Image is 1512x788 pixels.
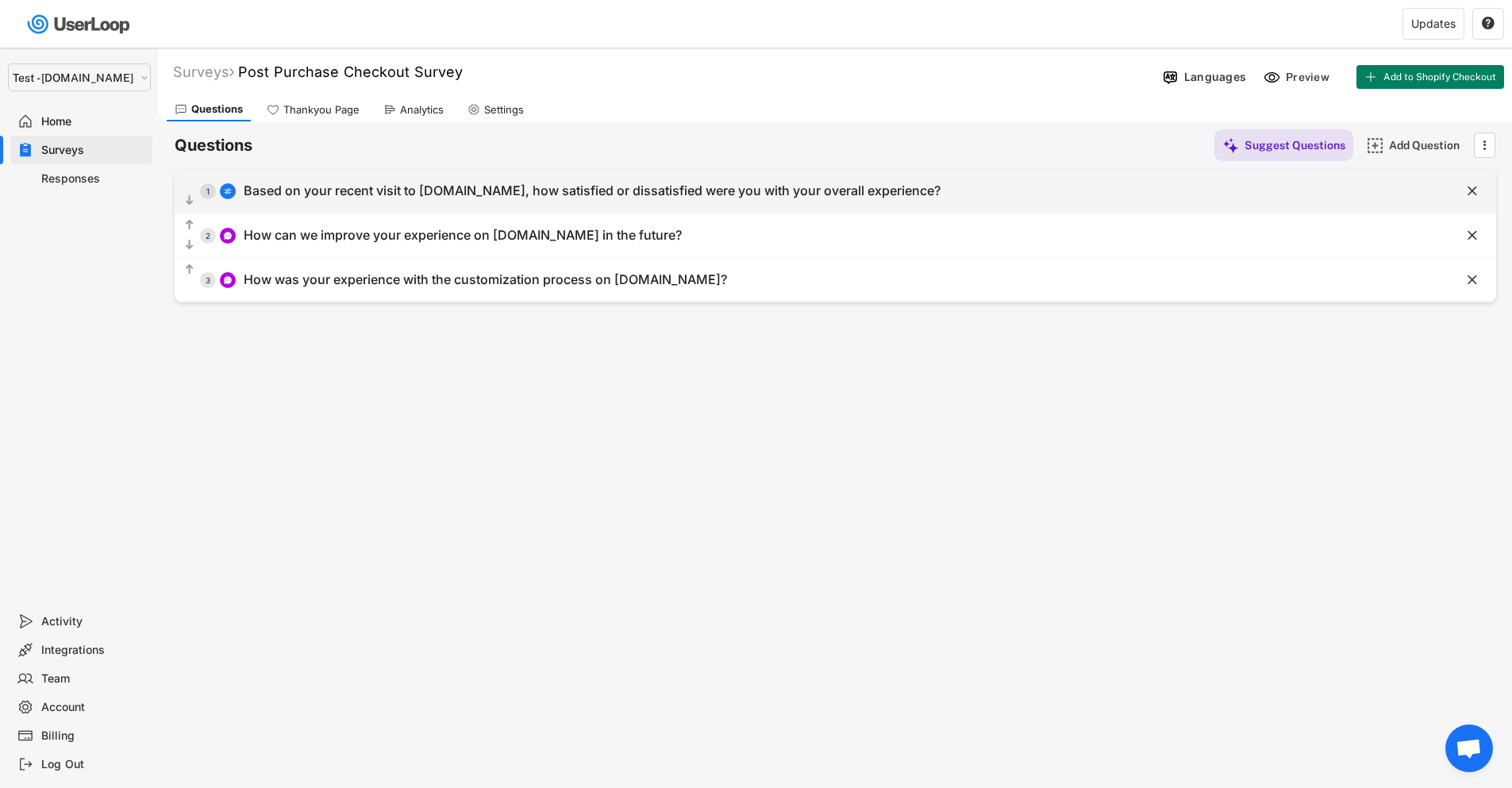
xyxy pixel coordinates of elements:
button:  [1476,133,1492,157]
button:  [183,217,196,233]
button:  [183,237,196,253]
div: Updates [1411,18,1456,29]
div: Preview [1286,70,1333,84]
img: ConversationMinor.svg [223,231,233,240]
text:  [186,238,194,252]
div: Open chat [1445,725,1493,772]
div: How was your experience with the customization process on [DOMAIN_NAME]? [244,271,727,288]
div: Surveys [173,63,234,81]
font: Post Purchase Checkout Survey [238,63,463,80]
button:  [1481,17,1495,31]
div: Home [41,114,146,129]
div: Thankyou Page [283,103,360,117]
div: Log Out [41,757,146,772]
div: How can we improve your experience on [DOMAIN_NAME] in the future? [244,227,682,244]
img: MagicMajor%20%28Purple%29.svg [1222,137,1239,154]
text:  [186,218,194,232]
text:  [1482,16,1495,30]
div: Account [41,700,146,715]
button:  [1464,183,1480,199]
div: Based on your recent visit to [DOMAIN_NAME], how satisfied or dissatisfied were you with your ove... [244,183,941,199]
div: Integrations [41,643,146,658]
img: AddMajor.svg [1367,137,1383,154]
button:  [183,262,196,278]
div: Suggest Questions [1245,138,1345,152]
div: Analytics [400,103,444,117]
button:  [1464,228,1480,244]
img: Language%20Icon.svg [1162,69,1179,86]
text:  [186,263,194,276]
div: Languages [1184,70,1246,84]
div: Surveys [41,143,146,158]
div: Add Question [1389,138,1468,152]
button:  [183,193,196,209]
text:  [1468,183,1477,199]
div: Billing [41,728,146,744]
div: Activity [41,614,146,629]
text:  [1468,227,1477,244]
button:  [1464,272,1480,288]
text:  [186,194,194,207]
text:  [1483,136,1487,153]
div: 2 [200,232,216,240]
div: 3 [200,276,216,284]
div: Team [41,671,146,686]
text:  [1468,271,1477,288]
img: userloop-logo-01.svg [24,8,136,40]
h6: Questions [175,135,252,156]
div: Questions [191,102,243,116]
div: Settings [484,103,524,117]
button: Add to Shopify Checkout [1356,65,1504,89]
div: Responses [41,171,146,186]
img: AdjustIcon.svg [223,186,233,196]
img: ConversationMinor.svg [223,275,233,285]
span: Add to Shopify Checkout [1383,72,1496,82]
div: 1 [200,187,216,195]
